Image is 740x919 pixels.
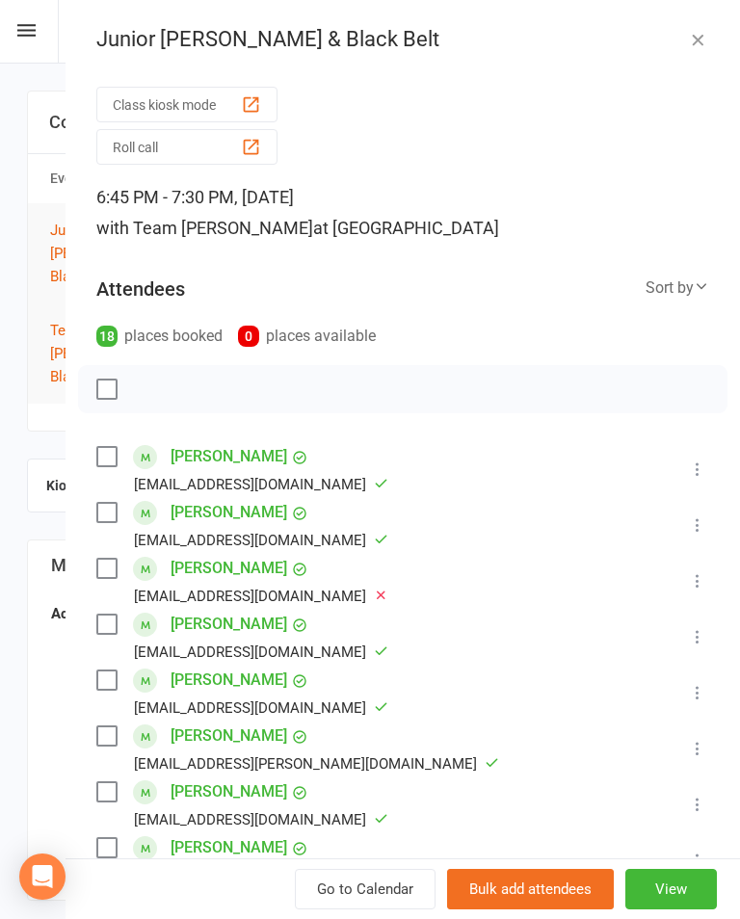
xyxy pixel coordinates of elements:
[96,323,223,350] div: places booked
[96,129,277,165] button: Roll call
[134,472,388,497] div: [EMAIL_ADDRESS][DOMAIN_NAME]
[238,323,376,350] div: places available
[134,640,388,665] div: [EMAIL_ADDRESS][DOMAIN_NAME]
[134,584,388,609] div: [EMAIL_ADDRESS][DOMAIN_NAME]
[171,497,287,528] a: [PERSON_NAME]
[171,721,287,751] a: [PERSON_NAME]
[46,478,128,493] strong: Kiosk modes:
[238,326,259,347] div: 0
[313,218,499,238] span: at [GEOGRAPHIC_DATA]
[171,441,287,472] a: [PERSON_NAME]
[134,807,388,832] div: [EMAIL_ADDRESS][DOMAIN_NAME]
[96,182,709,244] div: 6:45 PM - 7:30 PM, [DATE]
[49,113,691,132] h3: Coming up [DATE]
[171,553,287,584] a: [PERSON_NAME]
[41,803,201,857] a: 451Active / Suspended
[51,815,119,841] strong: 451
[50,322,173,385] span: Teens [PERSON_NAME] & Black Belt
[134,751,499,776] div: [EMAIL_ADDRESS][PERSON_NAME][DOMAIN_NAME]
[41,154,206,203] th: Event/Booking
[171,832,287,863] a: [PERSON_NAME]
[625,869,717,909] button: View
[646,276,709,301] div: Sort by
[51,605,242,622] strong: Active / Suspended Members
[19,853,66,900] div: Open Intercom Messenger
[50,222,173,285] span: Junior [PERSON_NAME] & Black Belt
[134,696,388,721] div: [EMAIL_ADDRESS][DOMAIN_NAME]
[171,665,287,696] a: [PERSON_NAME]
[50,219,198,288] button: Junior [PERSON_NAME] & Black Belt
[50,319,198,388] button: Teens [PERSON_NAME] & Black Belt
[171,609,287,640] a: [PERSON_NAME]
[447,869,614,909] button: Bulk add attendees
[295,869,436,909] a: Go to Calendar
[66,27,740,52] div: Junior [PERSON_NAME] & Black Belt
[51,556,689,575] h3: Members
[96,326,118,347] div: 18
[171,776,287,807] a: [PERSON_NAME]
[96,276,185,302] div: Attendees
[96,87,277,122] button: Class kiosk mode
[134,528,388,553] div: [EMAIL_ADDRESS][DOMAIN_NAME]
[96,218,313,238] span: with Team [PERSON_NAME]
